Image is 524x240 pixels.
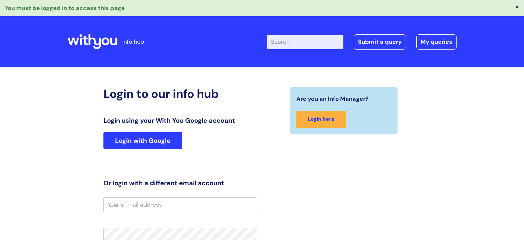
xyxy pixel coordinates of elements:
h3: Or login with a different email account [103,179,257,187]
a: Login with Google [103,132,182,149]
p: info hub [122,37,144,47]
a: My queries [416,34,457,49]
a: Login here [296,111,346,128]
h2: Login to our info hub [103,87,257,101]
button: × [515,4,519,9]
h3: Login using your With You Google account [103,117,257,124]
span: Are you an Info Manager? [296,94,369,104]
a: Submit a query [354,34,406,49]
input: Search [267,35,343,49]
input: Your e-mail address [103,197,257,212]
